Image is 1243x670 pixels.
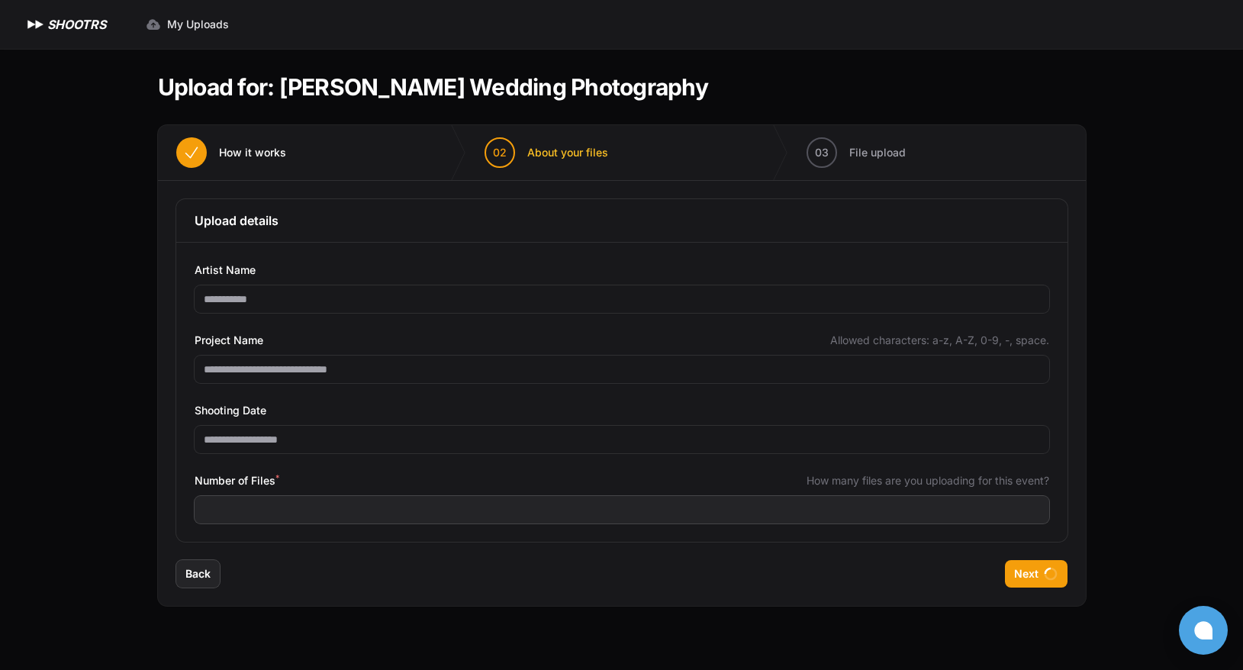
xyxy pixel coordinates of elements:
h1: SHOOTRS [47,15,106,34]
button: 02 About your files [466,125,626,180]
span: Artist Name [195,261,256,279]
span: Number of Files [195,472,279,490]
button: 03 File upload [788,125,924,180]
span: My Uploads [167,17,229,32]
span: Project Name [195,331,263,349]
button: How it works [158,125,304,180]
button: Back [176,560,220,588]
span: Next [1014,566,1039,581]
span: 03 [815,145,829,160]
a: SHOOTRS SHOOTRS [24,15,106,34]
span: How many files are you uploading for this event? [807,473,1049,488]
img: SHOOTRS [24,15,47,34]
span: Allowed characters: a-z, A-Z, 0-9, -, space. [830,333,1049,348]
a: My Uploads [137,11,238,38]
span: About your files [527,145,608,160]
h3: Upload details [195,211,1049,230]
span: File upload [849,145,906,160]
h1: Upload for: [PERSON_NAME] Wedding Photography [158,73,708,101]
span: 02 [493,145,507,160]
span: Shooting Date [195,401,266,420]
span: How it works [219,145,286,160]
span: Back [185,566,211,581]
button: Open chat window [1179,606,1228,655]
button: Next [1005,560,1067,588]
